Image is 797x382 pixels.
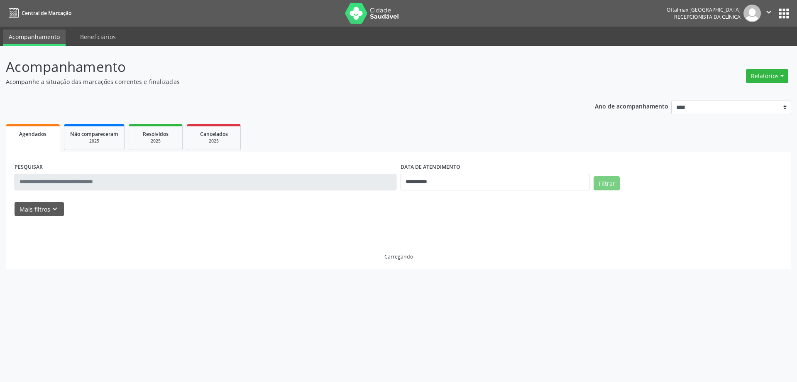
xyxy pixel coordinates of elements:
[3,30,66,46] a: Acompanhamento
[15,161,43,174] label: PESQUISAR
[15,202,64,217] button: Mais filtroskeyboard_arrow_down
[764,7,773,17] i: 
[22,10,71,17] span: Central de Marcação
[743,5,761,22] img: img
[6,57,555,77] p: Acompanhamento
[674,13,741,20] span: Recepcionista da clínica
[200,131,228,138] span: Cancelados
[143,131,169,138] span: Resolvidos
[595,101,668,111] p: Ano de acompanhamento
[384,253,413,260] div: Carregando
[401,161,460,174] label: DATA DE ATENDIMENTO
[193,138,235,144] div: 2025
[761,5,777,22] button: 
[50,205,59,214] i: keyboard_arrow_down
[135,138,176,144] div: 2025
[70,131,118,138] span: Não compareceram
[6,6,71,20] a: Central de Marcação
[6,77,555,86] p: Acompanhe a situação das marcações correntes e finalizadas
[746,69,788,83] button: Relatórios
[19,131,46,138] span: Agendados
[74,30,122,44] a: Beneficiários
[70,138,118,144] div: 2025
[777,6,791,21] button: apps
[667,6,741,13] div: Oftalmax [GEOGRAPHIC_DATA]
[594,176,620,190] button: Filtrar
